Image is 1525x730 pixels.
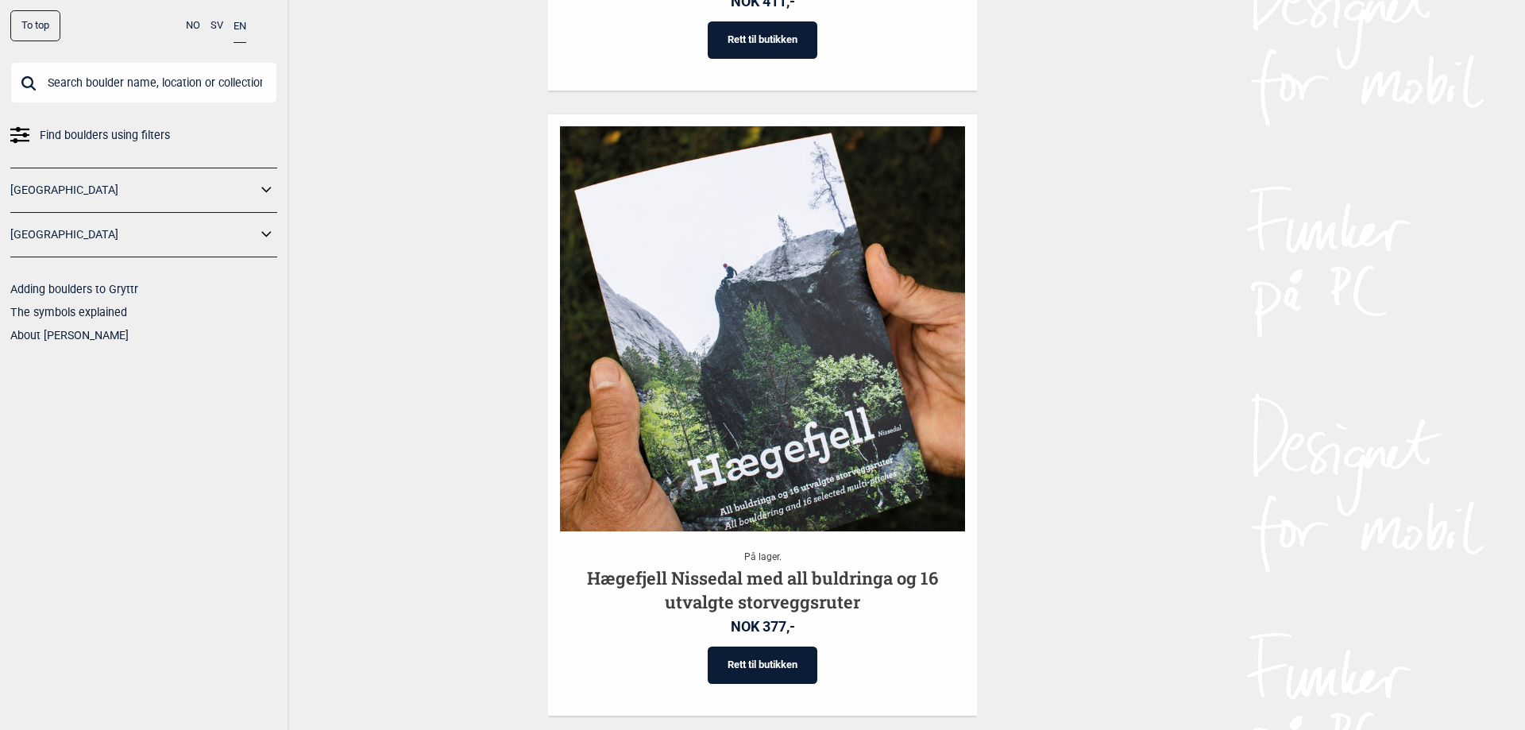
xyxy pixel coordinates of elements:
[708,21,817,59] a: Rett til butikken
[560,566,965,616] h2: Hægefjell Nissedal med all buldringa og 16 utvalgte storveggsruter
[210,10,223,41] button: SV
[186,10,200,41] button: NO
[10,10,60,41] div: To top
[10,179,257,202] a: [GEOGRAPHIC_DATA]
[10,306,127,319] a: The symbols explained
[560,547,965,566] p: På lager.
[560,615,965,639] p: NOK 377,-
[40,124,170,147] span: Find boulders using filters
[708,647,817,684] a: Rett til butikken
[234,10,246,43] button: EN
[10,62,277,103] input: Search boulder name, location or collection
[10,124,277,147] a: Find boulders using filters
[10,329,129,342] a: About [PERSON_NAME]
[560,126,965,531] img: 200823 boka
[10,283,138,295] a: Adding boulders to Gryttr
[10,223,257,246] a: [GEOGRAPHIC_DATA]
